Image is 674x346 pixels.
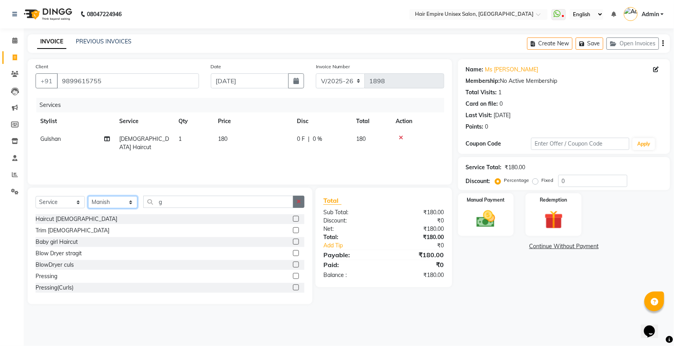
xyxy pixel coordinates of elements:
[395,241,450,250] div: ₹0
[499,88,502,97] div: 1
[36,261,74,269] div: BlowDryer culs
[36,249,82,258] div: Blow Dryer stragit
[57,73,199,88] input: Search by Name/Mobile/Email/Code
[531,138,629,150] input: Enter Offer / Coupon Code
[494,111,511,120] div: [DATE]
[36,73,58,88] button: +91
[37,35,66,49] a: INVOICE
[36,226,109,235] div: Trim [DEMOGRAPHIC_DATA]
[466,140,531,148] div: Coupon Code
[539,208,569,231] img: _gift.svg
[119,135,169,151] span: [DEMOGRAPHIC_DATA] Haircut
[36,238,78,246] div: Baby girl Haircut
[36,215,117,223] div: Haircut [DEMOGRAPHIC_DATA]
[384,271,450,279] div: ₹180.00
[466,77,500,85] div: Membership:
[466,65,484,74] div: Name:
[351,112,391,130] th: Total
[76,38,131,45] a: PREVIOUS INVOICES
[40,135,61,142] span: Gulshan
[467,196,505,204] label: Manual Payment
[213,112,292,130] th: Price
[317,225,384,233] div: Net:
[471,208,501,230] img: _cash.svg
[317,217,384,225] div: Discount:
[527,37,573,50] button: Create New
[36,284,73,292] div: Pressing(Curls)
[540,196,567,204] label: Redemption
[542,177,554,184] label: Fixed
[500,100,503,108] div: 0
[633,138,655,150] button: Apply
[504,177,529,184] label: Percentage
[384,260,450,269] div: ₹0
[384,225,450,233] div: ₹180.00
[87,3,122,25] b: 08047224946
[36,272,57,281] div: Pressing
[313,135,322,143] span: 0 %
[20,3,74,25] img: logo
[297,135,305,143] span: 0 F
[317,250,384,260] div: Payable:
[36,63,48,70] label: Client
[174,112,213,130] th: Qty
[384,233,450,241] div: ₹180.00
[460,242,668,251] a: Continue Without Payment
[317,233,384,241] div: Total:
[485,65,539,74] a: Ms [PERSON_NAME]
[576,37,603,50] button: Save
[391,112,444,130] th: Action
[606,37,659,50] button: Open Invoices
[642,10,659,19] span: Admin
[466,111,492,120] div: Last Visit:
[292,112,351,130] th: Disc
[323,196,342,205] span: Total
[384,208,450,217] div: ₹180.00
[317,260,384,269] div: Paid:
[317,241,395,250] a: Add Tip
[466,100,498,108] div: Card on file:
[466,177,490,185] div: Discount:
[466,88,497,97] div: Total Visits:
[308,135,310,143] span: |
[316,63,350,70] label: Invoice Number
[356,135,366,142] span: 180
[384,217,450,225] div: ₹0
[178,135,182,142] span: 1
[624,7,638,21] img: Admin
[466,77,662,85] div: No Active Membership
[317,271,384,279] div: Balance :
[143,196,293,208] input: Search or Scan
[466,123,484,131] div: Points:
[384,250,450,260] div: ₹180.00
[211,63,222,70] label: Date
[36,98,450,112] div: Services
[218,135,227,142] span: 180
[485,123,488,131] div: 0
[36,112,115,130] th: Stylist
[505,163,526,172] div: ₹180.00
[317,208,384,217] div: Sub Total:
[115,112,174,130] th: Service
[466,163,502,172] div: Service Total:
[641,314,666,338] iframe: chat widget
